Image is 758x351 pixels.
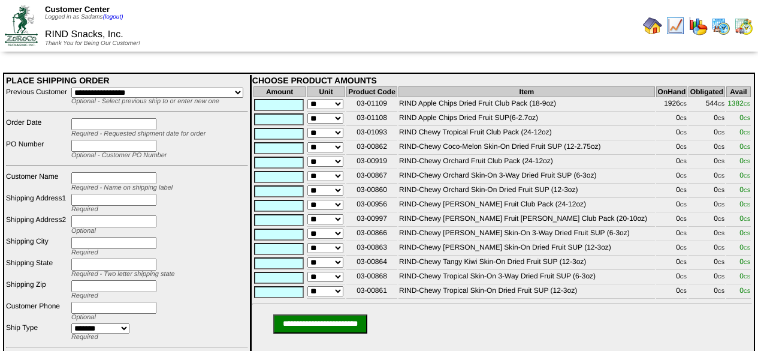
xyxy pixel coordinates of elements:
[739,272,750,280] span: 0
[398,98,655,112] td: RIND Apple Chips Dried Fruit Club Pack (18-9oz)
[71,271,175,278] span: Required - Two letter shipping state
[346,228,397,241] td: 03-00866
[739,200,750,208] span: 0
[718,289,724,294] span: CS
[5,258,70,278] td: Shipping State
[346,156,397,169] td: 03-00919
[398,199,655,212] td: RIND-Chewy [PERSON_NAME] Fruit Club Pack (24-12oz)
[688,86,725,97] th: Obligated
[346,242,397,256] td: 03-00863
[680,130,687,136] span: CS
[398,185,655,198] td: RIND-Chewy Orchard Skin-On Dried Fruit SUP (12-3oz)
[398,170,655,184] td: RIND-Chewy Orchard Skin-On 3-Way Dried Fruit SUP (6-3oz)
[726,86,751,97] th: Avail
[744,130,750,136] span: CS
[744,116,750,121] span: CS
[688,127,725,140] td: 0
[711,16,730,35] img: calendarprod.gif
[398,257,655,270] td: RIND-Chewy Tangy Kiwi Skin-On Dried Fruit SUP (12-3oz)
[744,188,750,193] span: CS
[398,228,655,241] td: RIND-Chewy [PERSON_NAME] Skin-On 3-Way Dried Fruit SUP (6-3oz)
[739,171,750,179] span: 0
[744,159,750,164] span: CS
[71,206,98,213] span: Required
[739,243,750,251] span: 0
[718,245,724,251] span: CS
[688,271,725,284] td: 0
[5,87,70,106] td: Previous Customer
[71,130,206,137] span: Required - Requested shipment date for order
[680,245,687,251] span: CS
[734,16,753,35] img: calendarinout.gif
[718,217,724,222] span: CS
[5,193,70,214] td: Shipping Address1
[656,113,687,126] td: 0
[656,170,687,184] td: 0
[739,142,750,151] span: 0
[718,116,724,121] span: CS
[398,214,655,227] td: RIND-Chewy [PERSON_NAME] Fruit [PERSON_NAME] Club Pack (20-10oz)
[744,101,750,107] span: CS
[680,173,687,179] span: CS
[680,188,687,193] span: CS
[680,217,687,222] span: CS
[656,156,687,169] td: 0
[307,86,345,97] th: Unit
[739,157,750,165] span: 0
[45,5,110,14] span: Customer Center
[346,127,397,140] td: 03-01093
[5,139,70,160] td: PO Number
[5,301,70,322] td: Customer Phone
[656,98,687,112] td: 1926
[346,257,397,270] td: 03-00864
[718,274,724,280] span: CS
[71,249,98,256] span: Required
[688,214,725,227] td: 0
[718,173,724,179] span: CS
[744,289,750,294] span: CS
[656,86,687,97] th: OnHand
[71,98,219,105] span: Optional - Select previous ship to or enter new one
[643,16,662,35] img: home.gif
[739,257,750,266] span: 0
[739,229,750,237] span: 0
[103,14,123,20] a: (logout)
[656,257,687,270] td: 0
[688,16,708,35] img: graph.gif
[666,16,685,35] img: line_graph.gif
[71,292,98,299] span: Required
[680,231,687,236] span: CS
[346,98,397,112] td: 03-01109
[739,185,750,194] span: 0
[739,214,750,223] span: 0
[656,286,687,299] td: 0
[398,142,655,155] td: RIND-Chewy Coco-Melon Skin-On Dried Fruit SUP (12-2.75oz)
[45,40,140,47] span: Thank You for Being Our Customer!
[688,228,725,241] td: 0
[680,274,687,280] span: CS
[656,199,687,212] td: 0
[5,118,70,138] td: Order Date
[718,130,724,136] span: CS
[656,127,687,140] td: 0
[718,202,724,208] span: CS
[744,173,750,179] span: CS
[727,99,750,107] span: 1382
[688,185,725,198] td: 0
[744,145,750,150] span: CS
[688,156,725,169] td: 0
[744,217,750,222] span: CS
[744,231,750,236] span: CS
[688,170,725,184] td: 0
[718,145,724,150] span: CS
[5,172,70,192] td: Customer Name
[71,184,173,191] span: Required - Name on shipping label
[718,231,724,236] span: CS
[398,113,655,126] td: RIND Apple Chips Dried Fruit SUP(6-2.7oz)
[346,271,397,284] td: 03-00868
[739,113,750,122] span: 0
[252,76,752,85] div: CHOOSE PRODUCT AMOUNTS
[688,98,725,112] td: 544
[398,242,655,256] td: RIND-Chewy [PERSON_NAME] Skin-On Dried Fruit SUP (12-3oz)
[656,214,687,227] td: 0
